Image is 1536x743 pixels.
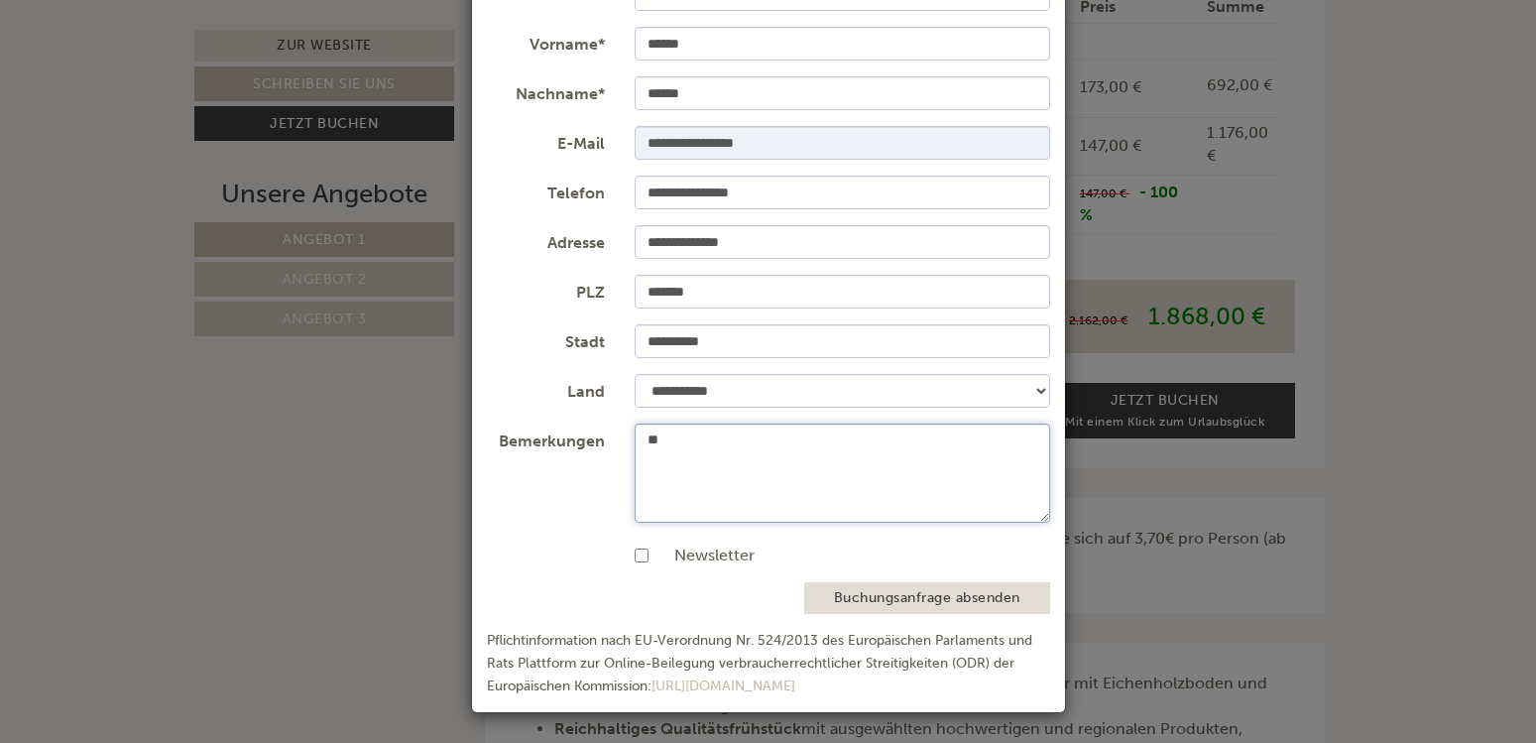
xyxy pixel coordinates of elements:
label: Vorname* [472,27,621,57]
button: Buchungsanfrage absenden [804,582,1050,614]
label: Adresse [472,225,621,255]
button: Senden [661,523,781,557]
label: Newsletter [654,545,755,567]
div: Hotel [GEOGRAPHIC_DATA] [30,53,494,68]
label: PLZ [472,275,621,305]
label: E-Mail [472,126,621,156]
div: Guten Tag liebe [PERSON_NAME], vielen Dank für Ihre freundliche Nachricht. Sehr gerne können Sie ... [15,49,504,381]
label: Telefon [472,176,621,205]
small: 11:48 [30,363,494,377]
a: [URL][DOMAIN_NAME] [651,678,795,694]
label: Nachname* [472,76,621,106]
div: [DATE] [355,5,427,39]
label: Land [472,374,621,404]
small: Pflichtinformation nach EU-Verordnung Nr. 524/2013 des Europäischen Parlaments und Rats Plattform... [487,632,1032,694]
label: Stadt [472,324,621,354]
label: Bemerkungen [472,424,621,453]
